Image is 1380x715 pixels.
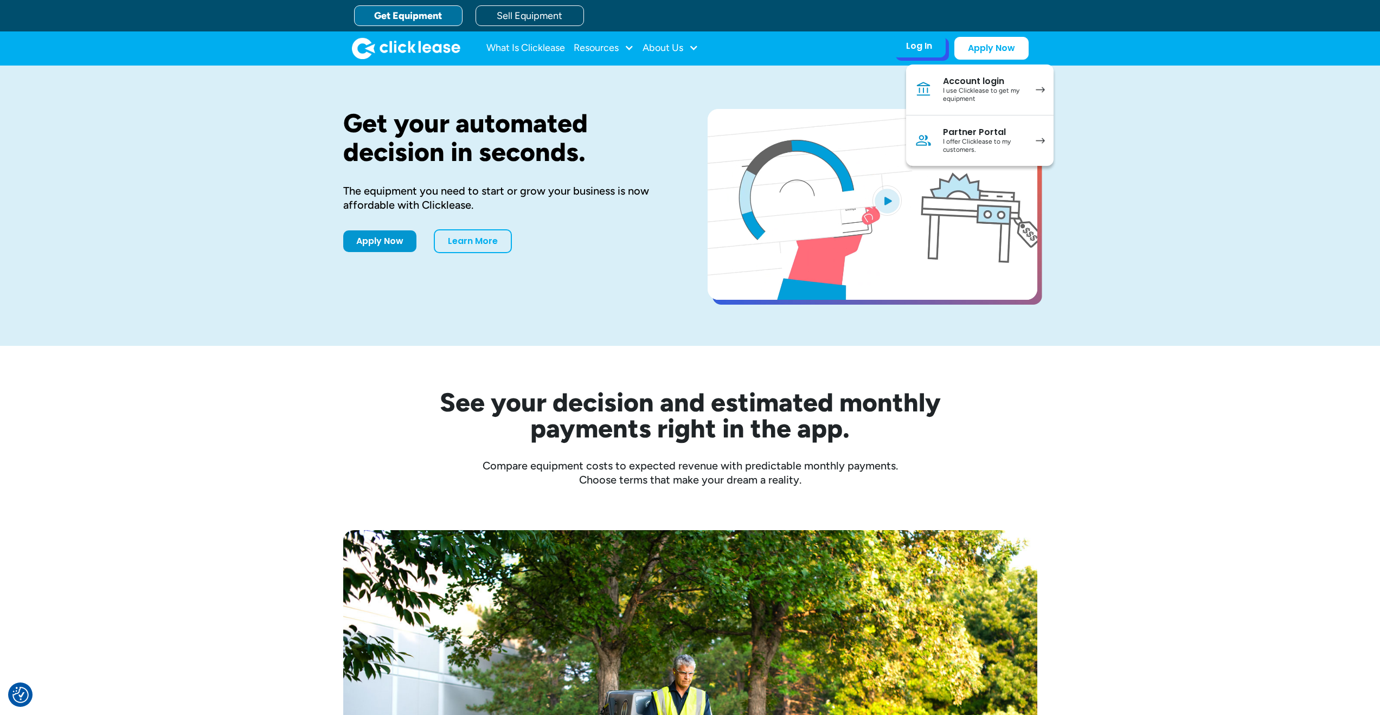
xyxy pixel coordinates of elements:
[387,389,994,441] h2: See your decision and estimated monthly payments right in the app.
[906,41,932,51] div: Log In
[486,37,565,59] a: What Is Clicklease
[643,37,698,59] div: About Us
[943,127,1025,138] div: Partner Portal
[1036,87,1045,93] img: arrow
[943,87,1025,104] div: I use Clicklease to get my equipment
[343,230,416,252] a: Apply Now
[12,687,29,703] button: Consent Preferences
[906,65,1054,115] a: Account loginI use Clicklease to get my equipment
[574,37,634,59] div: Resources
[943,138,1025,154] div: I offer Clicklease to my customers.
[954,37,1029,60] a: Apply Now
[352,37,460,59] a: home
[872,185,902,216] img: Blue play button logo on a light blue circular background
[906,115,1054,166] a: Partner PortalI offer Clicklease to my customers.
[343,109,673,166] h1: Get your automated decision in seconds.
[906,65,1054,166] nav: Log In
[434,229,512,253] a: Learn More
[354,5,463,26] a: Get Equipment
[708,109,1037,300] a: open lightbox
[476,5,584,26] a: Sell Equipment
[1036,138,1045,144] img: arrow
[915,132,932,149] img: Person icon
[343,459,1037,487] div: Compare equipment costs to expected revenue with predictable monthly payments. Choose terms that ...
[352,37,460,59] img: Clicklease logo
[343,184,673,212] div: The equipment you need to start or grow your business is now affordable with Clicklease.
[943,76,1025,87] div: Account login
[12,687,29,703] img: Revisit consent button
[915,81,932,98] img: Bank icon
